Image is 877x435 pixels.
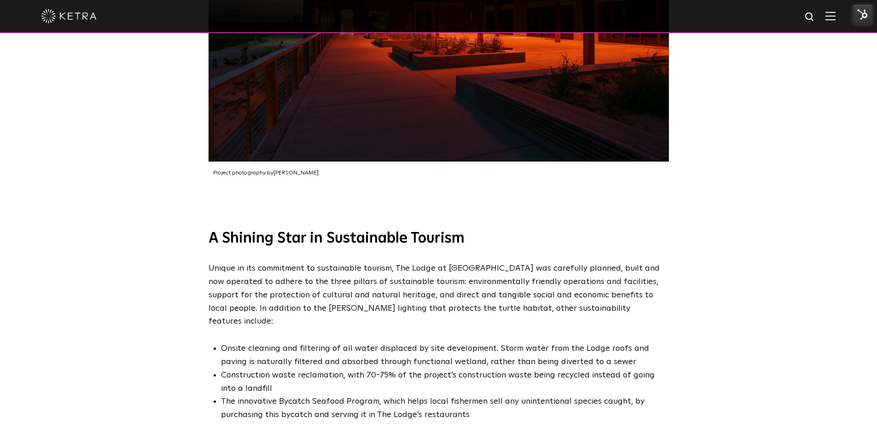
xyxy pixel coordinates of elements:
[213,168,669,179] p: Project photography by .
[273,170,319,176] span: [PERSON_NAME]
[209,262,664,328] p: Unique in its commitment to sustainable tourism, The Lodge at [GEOGRAPHIC_DATA] was carefully pla...
[825,12,836,20] img: Hamburger%20Nav.svg
[209,229,669,249] h3: A Shining Star in Sustainable Tourism
[804,12,816,23] img: search icon
[41,9,97,23] img: ketra-logo-2019-white
[221,395,669,422] li: The innovative Bycatch Seafood Program, which helps local fishermen sell any unintentional specie...
[853,5,872,24] img: HubSpot Tools Menu Toggle
[221,342,669,369] li: Onsite cleaning and filtering of all water displaced by site development. Storm water from the Lo...
[221,369,669,395] li: Construction waste reclamation, with 70-75% of the project’s construction waste being recycled in...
